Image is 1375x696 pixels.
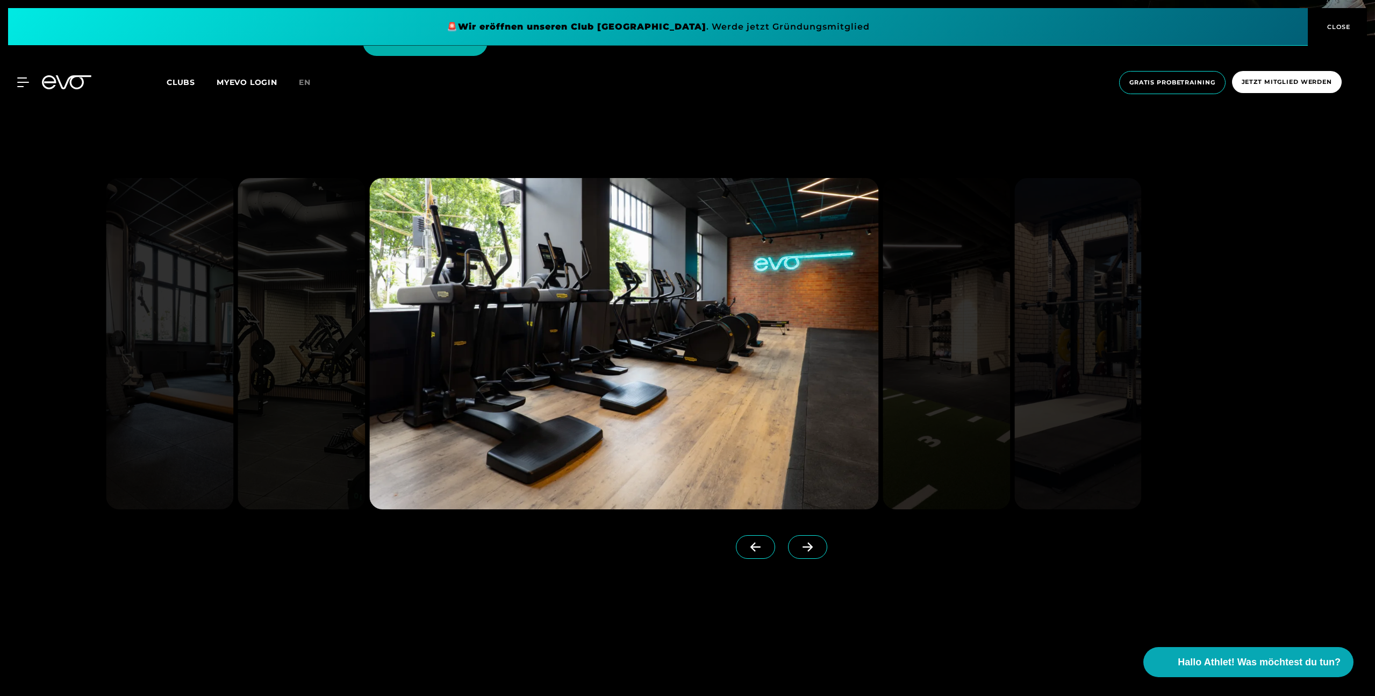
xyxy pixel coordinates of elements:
[167,77,195,87] span: Clubs
[1324,22,1351,32] span: CLOSE
[1229,71,1345,94] a: Jetzt Mitglied werden
[299,76,324,89] a: en
[217,77,277,87] a: MYEVO LOGIN
[299,77,311,87] span: en
[1129,78,1215,87] span: Gratis Probetraining
[238,178,365,509] img: evofitness
[1014,178,1142,509] img: evofitness
[369,178,878,509] img: evofitness
[1178,655,1341,670] span: Hallo Athlet! Was möchtest du tun?
[106,178,233,509] img: evofitness
[1308,8,1367,46] button: CLOSE
[883,178,1010,509] img: evofitness
[1116,71,1229,94] a: Gratis Probetraining
[1242,77,1332,87] span: Jetzt Mitglied werden
[1143,647,1353,677] button: Hallo Athlet! Was möchtest du tun?
[167,77,217,87] a: Clubs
